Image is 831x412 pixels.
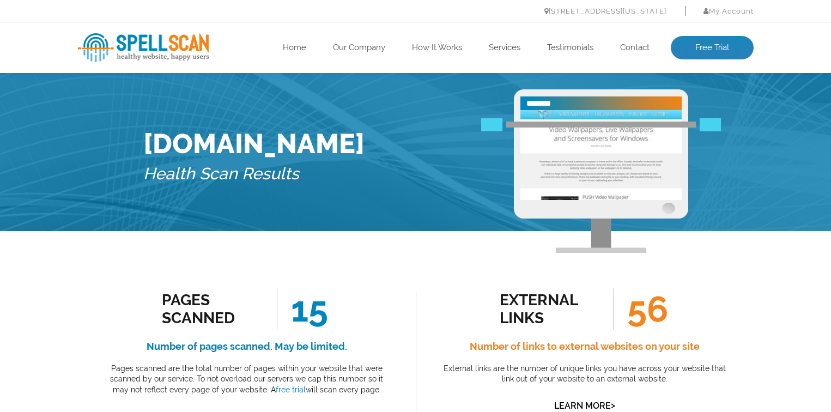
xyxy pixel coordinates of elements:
[440,338,729,355] h4: Number of links to external websites on your site
[143,160,365,189] h5: Health Scan Results
[613,288,668,330] span: 56
[102,338,391,355] h4: Number of pages scanned. May be limited.
[276,385,306,394] a: free trial
[520,110,682,200] img: Free Website Analysis
[143,128,365,160] h1: [DOMAIN_NAME]
[102,363,391,396] p: Pages scanned are the total number of pages within your website that were scanned by our service....
[514,89,688,253] img: Free Webiste Analysis
[500,291,598,327] div: external links
[554,401,615,411] a: Learn More>
[440,363,729,385] p: External links are the number of unique links you have across your website that link out of your ...
[481,118,721,131] img: Free Webiste Analysis
[277,288,328,330] span: 15
[162,291,260,327] div: Pages Scanned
